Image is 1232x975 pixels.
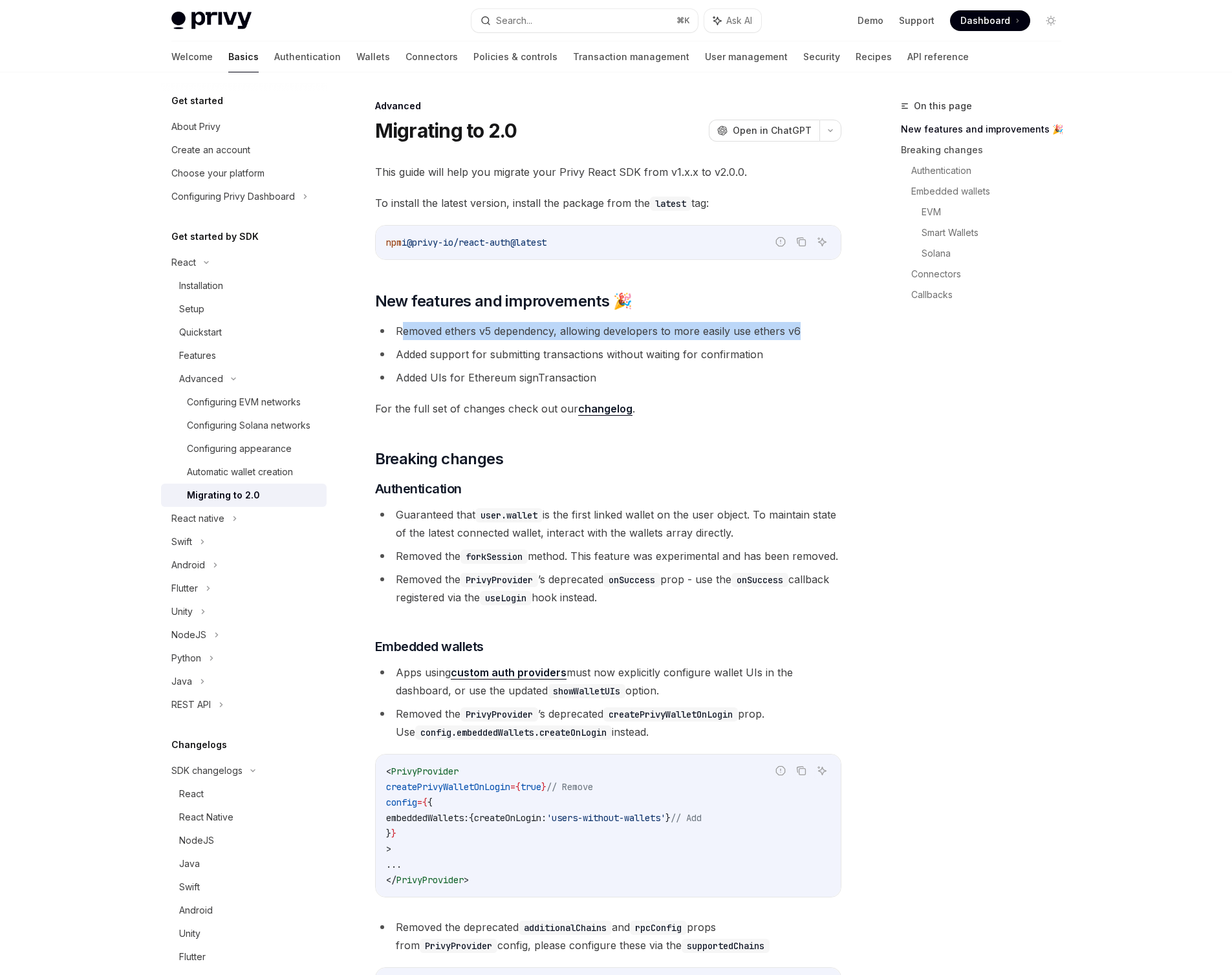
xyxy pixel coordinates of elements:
[161,829,327,852] a: NodeJS
[731,573,788,587] code: onSuccess
[515,781,521,793] span: {
[420,939,497,953] code: PrivyProvider
[911,160,1072,181] a: Authentication
[228,41,259,72] a: Basics
[161,115,327,138] a: About Privy
[856,41,892,72] a: Recipes
[427,797,433,808] span: {
[161,274,327,297] a: Installation
[161,162,327,185] a: Choose your platform
[161,460,327,484] a: Automatic wallet creation
[793,762,810,779] button: Copy the contents from the code block
[386,766,391,777] span: <
[548,684,625,698] code: showWalletUIs
[396,666,793,697] span: Apps using must now explicitly configure wallet UIs in the dashboard, or use the updated option.
[171,604,193,619] div: Unity
[375,291,632,312] span: New features and improvements 🎉
[396,550,838,562] span: Removed the method. This feature was experimental and has been removed.
[422,797,427,808] span: {
[386,237,402,248] span: npm
[480,591,532,605] code: useLogin
[161,782,327,806] a: React
[171,650,201,666] div: Python
[171,119,221,134] div: About Privy
[386,874,396,886] span: </
[578,402,632,416] a: changelog
[960,14,1010,27] span: Dashboard
[179,301,204,317] div: Setup
[386,781,510,793] span: createPrivyWalletOnLogin
[375,449,503,469] span: Breaking changes
[733,124,812,137] span: Open in ChatGPT
[911,284,1072,305] a: Callbacks
[179,786,204,802] div: React
[161,806,327,829] a: React Native
[179,348,216,363] div: Features
[899,14,935,27] a: Support
[179,949,206,965] div: Flutter
[171,763,243,778] div: SDK changelogs
[171,627,206,643] div: NodeJS
[375,918,841,954] li: Removed the deprecated and props from config, please configure these via the
[460,573,538,587] code: PrivyProvider
[161,484,327,507] a: Migrating to 2.0
[161,922,327,945] a: Unity
[950,10,1030,31] a: Dashboard
[375,322,841,340] li: Removed ethers v5 dependency, allowing developers to more easily use ethers v6
[521,781,541,793] span: true
[901,119,1072,140] a: New features and improvements 🎉
[460,550,528,564] code: forkSession
[573,41,689,72] a: Transaction management
[396,874,464,886] span: PrivyProvider
[171,189,295,204] div: Configuring Privy Dashboard
[375,400,841,418] span: For the full set of changes check out our .
[375,194,841,212] span: To install the latest version, install the package from the tag:
[375,119,517,142] h1: Migrating to 2.0
[386,812,469,824] span: embeddedWallets:
[356,41,390,72] a: Wallets
[187,464,293,480] div: Automatic wallet creation
[171,41,213,72] a: Welcome
[546,812,665,824] span: 'users-without-wallets'
[650,197,691,211] code: latest
[473,41,557,72] a: Policies & controls
[474,812,546,824] span: createOnLogin:
[171,737,227,753] h5: Changelogs
[391,828,396,839] span: }
[391,766,459,777] span: PrivyProvider
[171,697,211,712] div: REST API
[922,243,1072,264] a: Solana
[187,394,301,410] div: Configuring EVM networks
[407,237,546,248] span: @privy-io/react-auth@latest
[922,222,1072,243] a: Smart Wallets
[726,14,752,27] span: Ask AI
[396,573,829,604] span: Removed the ’s deprecated prop - use the callback registered via the hook instead.
[179,879,200,895] div: Swift
[396,508,836,539] span: Guaranteed that is the first linked wallet on the user object. To maintain state of the latest co...
[274,41,341,72] a: Authentication
[475,508,543,522] code: user.wallet
[171,166,265,181] div: Choose your platform
[171,12,252,30] img: light logo
[171,511,224,526] div: React native
[705,41,788,72] a: User management
[375,480,462,498] span: Authentication
[911,264,1072,284] a: Connectors
[396,707,764,738] span: Removed the ’s deprecated prop. Use instead.
[179,833,214,848] div: NodeJS
[171,534,192,550] div: Swift
[911,181,1072,202] a: Embedded wallets
[709,120,819,142] button: Open in ChatGPT
[161,899,327,922] a: Android
[161,852,327,875] a: Java
[386,843,391,855] span: >
[161,297,327,321] a: Setup
[814,762,830,779] button: Ask AI
[375,345,841,363] li: Added support for submitting transactions without waiting for confirmation
[858,14,883,27] a: Demo
[772,233,789,250] button: Report incorrect code
[161,414,327,437] a: Configuring Solana networks
[546,781,593,793] span: // Remove
[676,16,690,26] span: ⌘ K
[375,369,841,387] li: Added UIs for Ethereum signTransaction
